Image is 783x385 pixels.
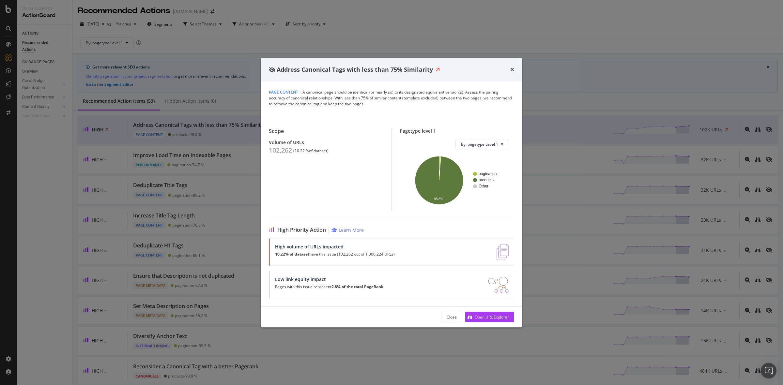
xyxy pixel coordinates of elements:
div: Open URL Explorer [475,314,509,320]
div: A canonical page should be identical (or nearly so) to its designated equivalent version(s). Asse... [269,89,514,107]
text: 98.8% [434,197,443,201]
span: High Priority Action [277,227,326,233]
button: Open URL Explorer [465,312,514,322]
div: Low link equity impact [275,276,383,282]
div: 102,262 [269,146,292,154]
span: By: pagetype Level 1 [461,141,498,147]
span: Address Canonical Tags with less than 75% Similarity [277,66,433,73]
div: Pagetype level 1 [400,128,514,134]
svg: A chart. [405,155,509,206]
span: | [299,89,301,95]
div: ( 10.22 % of dataset ) [293,149,329,153]
a: Learn More [331,227,364,233]
div: times [510,66,514,74]
text: products [479,178,494,183]
p: have this issue (102,262 out of 1,000,224 URLs) [275,252,395,257]
text: pagination [479,172,497,176]
img: DDxVyA23.png [488,276,509,293]
span: Page Content [269,89,298,95]
text: Other [479,184,488,189]
button: By: pagetype Level 1 [455,139,509,149]
strong: 2.8% of the total PageRank [331,284,383,289]
div: modal [261,58,522,328]
div: Scope [269,128,384,134]
p: Pages with this issue represent [275,285,383,289]
div: Learn More [339,227,364,233]
strong: 10.22% of dataset [275,251,309,257]
div: Volume of URLs [269,140,384,145]
img: e5DMFwAAAABJRU5ErkJggg== [497,244,509,260]
div: High volume of URLs impacted [275,244,395,249]
div: Close [447,314,457,320]
div: Open Intercom Messenger [761,363,776,378]
button: Close [441,312,462,322]
div: eye-slash [269,67,275,72]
